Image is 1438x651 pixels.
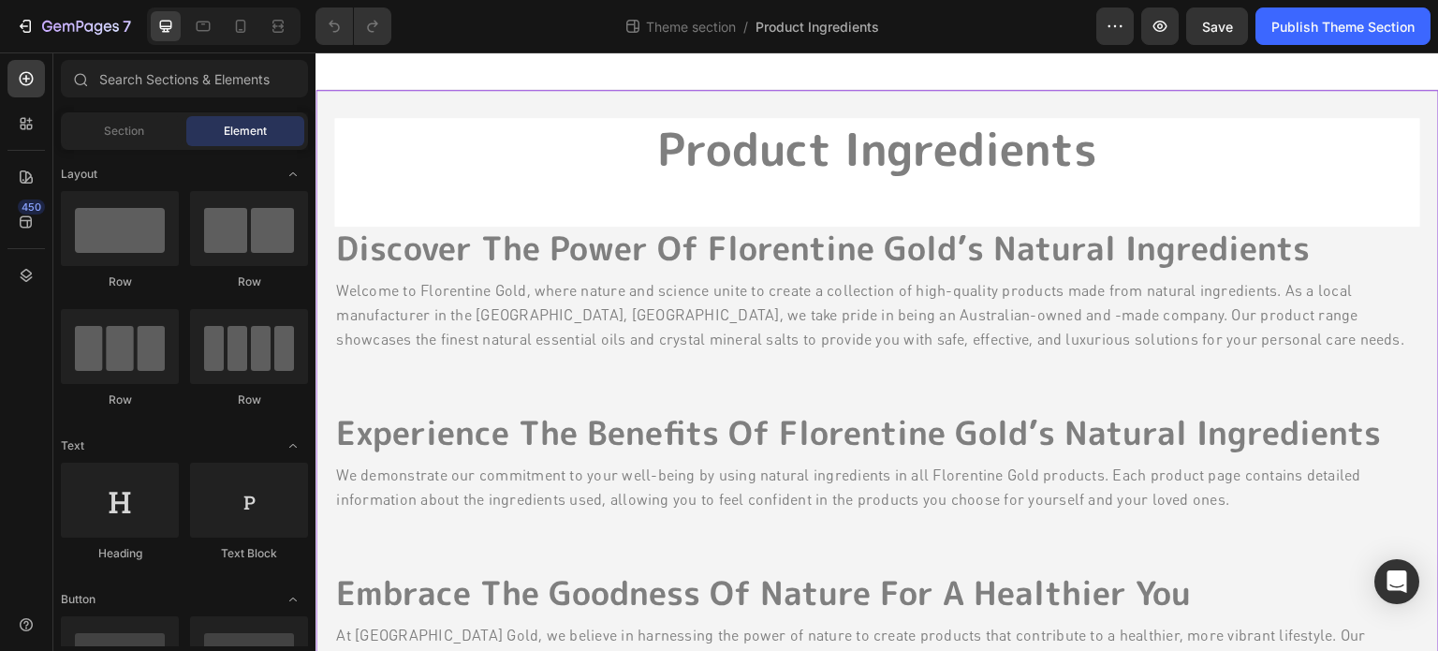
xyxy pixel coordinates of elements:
[190,392,308,408] div: Row
[61,545,179,562] div: Heading
[18,200,45,215] div: 450
[1202,19,1233,35] span: Save
[21,573,1103,621] p: At [GEOGRAPHIC_DATA] Gold, we believe in harnessing the power of nature to create products that c...
[123,15,131,37] p: 7
[1186,7,1248,45] button: Save
[61,166,97,183] span: Layout
[315,52,1438,651] iframe: Design area
[190,274,308,290] div: Row
[224,123,267,140] span: Element
[61,392,179,408] div: Row
[743,17,748,37] span: /
[278,159,308,189] span: Toggle open
[1374,559,1419,604] div: Open Intercom Messenger
[1255,7,1431,45] button: Publish Theme Section
[315,7,391,45] div: Undo/Redo
[278,584,308,614] span: Toggle open
[61,437,84,454] span: Text
[61,591,95,608] span: Button
[190,545,308,562] div: Text Block
[642,17,740,37] span: Theme section
[61,60,308,97] input: Search Sections & Elements
[7,7,139,45] button: 7
[104,123,144,140] span: Section
[61,274,179,290] div: Row
[278,431,308,461] span: Toggle open
[1271,17,1415,37] div: Publish Theme Section
[756,17,879,37] span: Product Ingredients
